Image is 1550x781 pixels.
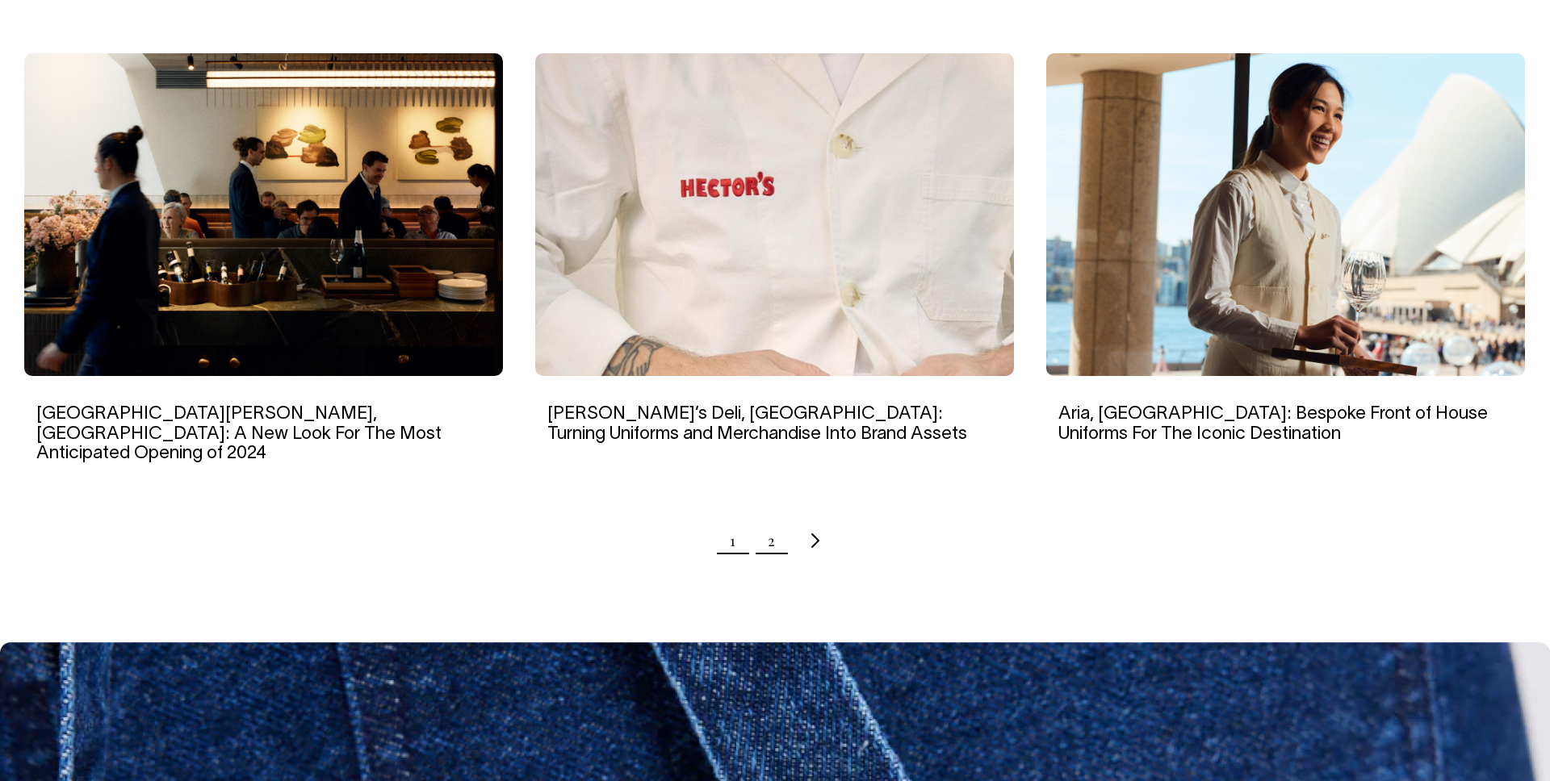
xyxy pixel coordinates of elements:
a: [GEOGRAPHIC_DATA][PERSON_NAME], [GEOGRAPHIC_DATA]: A New Look For The Most Anticipated Opening of... [36,406,442,461]
img: Hector’s Deli, Melbourne: Turning Uniforms and Merchandise Into Brand Assets [535,53,1014,376]
span: Page 1 [730,520,735,561]
a: Aria, [GEOGRAPHIC_DATA]: Bespoke Front of House Uniforms For The Iconic Destination [1058,406,1488,441]
a: [PERSON_NAME]’s Deli, [GEOGRAPHIC_DATA]: Turning Uniforms and Merchandise Into Brand Assets [547,406,967,441]
nav: Pagination [24,520,1526,561]
img: Aria, Sydney: Bespoke Front of House Uniforms For The Iconic Destination [1046,53,1525,376]
a: Next page [807,520,820,561]
a: Page 2 [768,520,775,561]
img: Saint Peter, Sydney: A New Look For The Most Anticipated Opening of 2024 [24,53,503,376]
